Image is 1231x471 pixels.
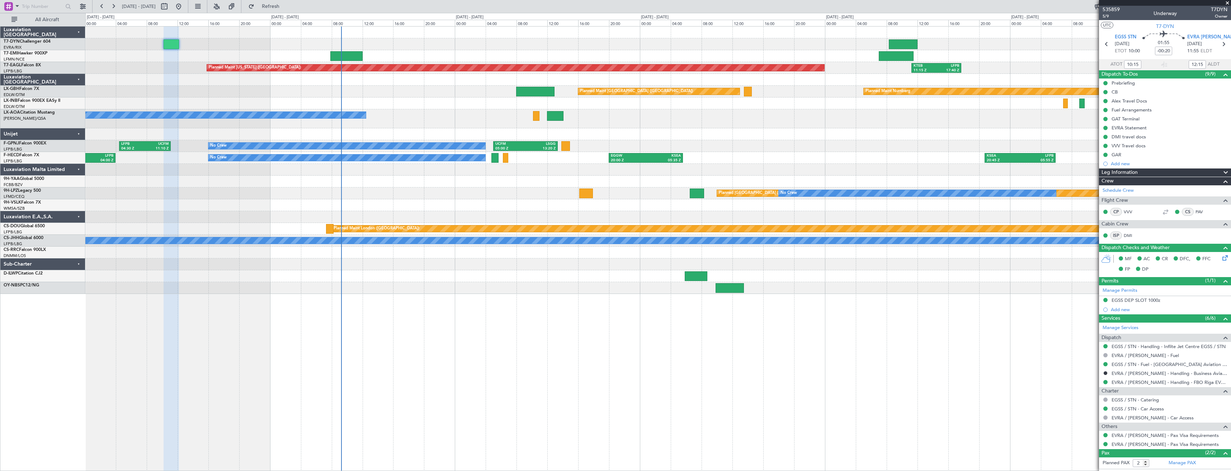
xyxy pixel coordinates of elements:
div: KSEA [646,153,681,158]
div: UCFM [145,142,169,147]
span: EGSS STN [1115,34,1136,41]
div: [DATE] - [DATE] [1011,14,1039,20]
span: Cabin Crew [1102,220,1128,228]
div: KTEB [914,63,936,68]
a: Schedule Crew [1103,187,1134,194]
span: DFC, [1180,256,1190,263]
span: Crew [1102,177,1114,185]
a: 9H-VSLKFalcon 7X [4,200,41,205]
span: CS-DOU [4,224,20,228]
span: [DATE] [1115,41,1129,48]
span: 535859 [1103,6,1120,13]
label: Planned PAX [1103,460,1129,467]
span: Refresh [256,4,286,9]
span: Charter [1102,387,1119,395]
span: 9H-VSLK [4,200,21,205]
div: 11:15 Z [914,68,936,73]
span: LX-GBH [4,87,19,91]
div: 13:20 Z [525,146,556,151]
div: Prebriefing [1112,80,1135,86]
div: 00:00 [85,20,116,26]
div: 20:00 [794,20,825,26]
div: UCFM [495,142,525,147]
a: EGSS / STN - Catering [1112,397,1159,403]
span: (9/9) [1205,70,1216,78]
span: Permits [1102,277,1118,285]
div: 04:00 [116,20,147,26]
span: D-ILWP [4,271,18,276]
a: DNMM/LOS [4,253,26,258]
div: 08:00 [517,20,547,26]
span: CS-RRC [4,248,19,252]
div: 04:00 [856,20,887,26]
a: VVV [1124,209,1140,215]
a: LFMN/NCE [4,57,25,62]
a: Manage Services [1103,324,1138,332]
div: Fuel Arrangements [1112,107,1152,113]
div: EGSS DEP SLOT 1000z [1112,297,1160,303]
span: Dispatch Checks and Weather [1102,244,1170,252]
a: EVRA/RIX [4,45,22,50]
div: LFPB [1020,153,1053,158]
span: FP [1125,266,1130,273]
div: 12:00 [918,20,948,26]
span: 9H-YAA [4,177,20,181]
span: Dispatch To-Dos [1102,70,1138,78]
div: 04:00 [301,20,332,26]
div: 12:00 [363,20,393,26]
a: EDLW/DTM [4,92,25,97]
span: LX-AOA [4,110,20,115]
span: CS-JHH [4,236,19,240]
span: F-HECD [4,153,19,157]
a: EGSS / STN - Handling - Inflite Jet Centre EGSS / STN [1112,343,1226,349]
div: 00:00 [640,20,671,26]
a: EVRA / [PERSON_NAME] - Handling - Business Aviation Terminal LFBZ / BIQ [1112,370,1227,376]
div: 04:00 [1041,20,1072,26]
a: LFPB/LBG [4,147,22,152]
div: 04:00 [671,20,702,26]
span: CR [1162,256,1168,263]
span: [DATE] [1187,41,1202,48]
div: KSEA [987,153,1020,158]
div: No Crew [210,141,227,151]
div: EVRA Statement [1112,125,1147,131]
a: EVRA / [PERSON_NAME] - Fuel [1112,352,1179,358]
a: LX-AOACitation Mustang [4,110,55,115]
div: 08:00 [702,20,732,26]
div: 17:40 Z [936,68,959,73]
a: T7-EAGLFalcon 8X [4,63,41,67]
span: 9H-LPZ [4,189,18,193]
a: D-ILWPCitation CJ2 [4,271,43,276]
div: 04:30 Z [121,146,145,151]
div: ISP [1110,232,1122,239]
span: Owner [1211,13,1227,19]
div: LFPB [936,63,959,68]
div: 12:00 [732,20,763,26]
span: 5/9 [1103,13,1120,19]
div: 16:00 [763,20,794,26]
a: F-HECDFalcon 7X [4,153,39,157]
a: EGSS / STN - Fuel - [GEOGRAPHIC_DATA] Aviation Fuel - [GEOGRAPHIC_DATA] - [GEOGRAPHIC_DATA] / STN [1112,361,1227,367]
span: [DATE] - [DATE] [122,3,156,10]
div: Planned Maint Nurnberg [866,86,910,97]
div: LFPB [84,153,113,158]
div: No Crew [210,152,227,163]
div: 12:00 [178,20,208,26]
div: 16:00 [578,20,609,26]
div: 05:55 Z [1020,158,1053,163]
span: DP [1142,266,1149,273]
a: EVRA / [PERSON_NAME] - Car Access [1112,415,1194,421]
div: Alex Travel Docs [1112,98,1147,104]
a: EDLW/DTM [4,104,25,109]
span: ATOT [1110,61,1122,68]
div: LSGG [525,142,556,147]
a: [PERSON_NAME]/QSA [4,116,46,121]
a: EVRA / [PERSON_NAME] - Handling - FBO Riga EVRA / [PERSON_NAME] [1112,379,1227,385]
a: T7-DYNChallenger 604 [4,39,51,44]
div: 20:00 [424,20,455,26]
div: LFPB [121,142,145,147]
span: ETOT [1115,48,1127,55]
div: 20:00 [609,20,640,26]
span: (1/1) [1205,277,1216,284]
button: UTC [1101,22,1113,28]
